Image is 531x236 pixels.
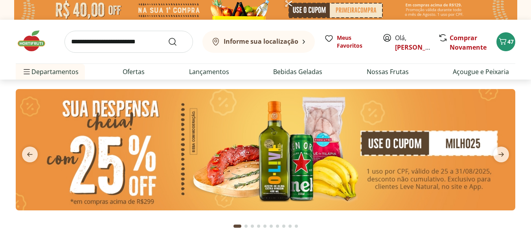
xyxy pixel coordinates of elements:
a: Ofertas [123,67,145,76]
a: Açougue e Peixaria [453,67,509,76]
span: Meus Favoritos [337,34,373,50]
a: Nossas Frutas [367,67,409,76]
a: Meus Favoritos [324,34,373,50]
button: Go to page 5 from fs-carousel [262,217,268,236]
button: Current page from fs-carousel [232,217,243,236]
button: Carrinho [496,32,515,51]
button: Go to page 9 from fs-carousel [287,217,293,236]
button: next [487,147,515,162]
a: Comprar Novamente [450,33,487,52]
button: Go to page 6 from fs-carousel [268,217,274,236]
button: previous [16,147,44,162]
span: 47 [507,38,514,45]
a: Bebidas Geladas [273,67,322,76]
button: Menu [22,62,31,81]
input: search [64,31,193,53]
a: [PERSON_NAME] [395,43,446,52]
button: Go to page 4 from fs-carousel [255,217,262,236]
button: Go to page 7 from fs-carousel [274,217,281,236]
button: Go to page 2 from fs-carousel [243,217,249,236]
button: Go to page 10 from fs-carousel [293,217,299,236]
img: Hortifruti [16,29,55,53]
button: Go to page 3 from fs-carousel [249,217,255,236]
span: Olá, [395,33,430,52]
b: Informe sua localização [224,37,298,46]
img: cupom [16,89,515,210]
span: Departamentos [22,62,79,81]
button: Informe sua localização [202,31,315,53]
button: Go to page 8 from fs-carousel [281,217,287,236]
button: Submit Search [168,37,187,46]
a: Lançamentos [189,67,229,76]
